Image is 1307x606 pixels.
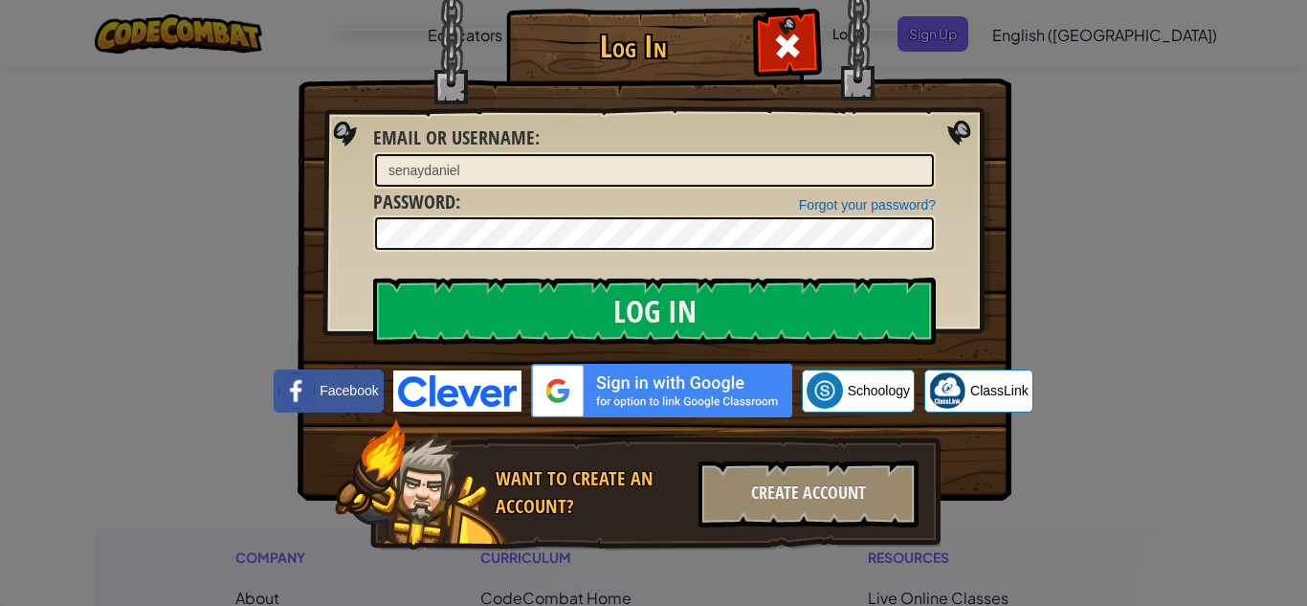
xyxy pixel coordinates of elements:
[929,372,965,409] img: classlink-logo-small.png
[698,460,919,527] div: Create Account
[278,372,315,409] img: facebook_small.png
[531,364,792,417] img: gplus_sso_button2.svg
[373,189,460,216] label: :
[970,381,1029,400] span: ClassLink
[799,197,936,213] a: Forgot your password?
[373,189,455,214] span: Password
[496,465,687,520] div: Want to create an account?
[393,370,521,412] img: clever-logo-blue.png
[511,30,755,63] h1: Log In
[373,124,535,150] span: Email or Username
[373,124,540,152] label: :
[320,381,378,400] span: Facebook
[373,278,936,345] input: Log In
[848,381,910,400] span: Schoology
[807,372,843,409] img: schoology.png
